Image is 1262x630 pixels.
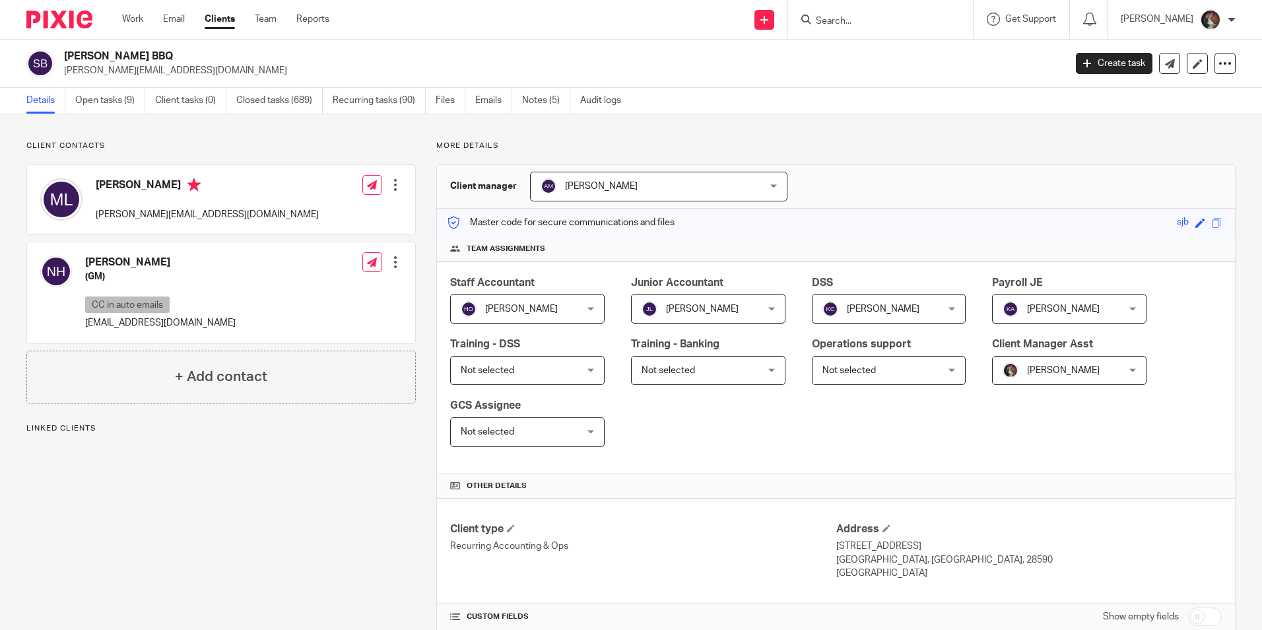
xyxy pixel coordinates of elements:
h4: + Add contact [175,367,267,387]
span: Client Manager Asst [992,339,1093,349]
a: Email [163,13,185,26]
span: Other details [467,481,527,491]
span: [PERSON_NAME] [565,182,638,191]
a: Work [122,13,143,26]
p: [PERSON_NAME][EMAIL_ADDRESS][DOMAIN_NAME] [96,208,319,221]
img: svg%3E [1003,301,1018,317]
a: Reports [296,13,329,26]
span: Training - DSS [450,339,520,349]
img: Profile%20picture%20JUS.JPG [1003,363,1018,378]
img: Profile%20picture%20JUS.JPG [1200,9,1221,30]
span: Not selected [461,427,514,437]
img: svg%3E [26,50,54,77]
a: Recurring tasks (90) [333,88,426,114]
span: [PERSON_NAME] [1027,304,1100,314]
span: Not selected [822,366,876,375]
p: [PERSON_NAME] [1121,13,1193,26]
p: [PERSON_NAME][EMAIL_ADDRESS][DOMAIN_NAME] [64,64,1056,77]
img: Pixie [26,11,92,28]
a: Details [26,88,65,114]
span: [PERSON_NAME] [847,304,919,314]
h5: (GM) [85,270,236,283]
h4: CUSTOM FIELDS [450,612,836,622]
span: [PERSON_NAME] [1027,366,1100,375]
span: Get Support [1005,15,1056,24]
span: Operations support [812,339,911,349]
span: Not selected [461,366,514,375]
a: Clients [205,13,235,26]
div: sjb [1177,215,1189,230]
img: svg%3E [822,301,838,317]
h4: Client type [450,522,836,536]
a: Open tasks (9) [75,88,145,114]
span: [PERSON_NAME] [666,304,739,314]
a: Team [255,13,277,26]
h2: [PERSON_NAME] BBQ [64,50,857,63]
img: svg%3E [541,178,556,194]
span: Staff Accountant [450,277,535,288]
a: Create task [1076,53,1152,74]
a: Notes (5) [522,88,570,114]
h3: Client manager [450,180,517,193]
span: Training - Banking [631,339,719,349]
a: Client tasks (0) [155,88,226,114]
h4: [PERSON_NAME] [96,178,319,195]
p: [EMAIL_ADDRESS][DOMAIN_NAME] [85,316,236,330]
i: Primary [187,178,201,192]
h4: Address [836,522,1222,536]
span: Payroll JE [992,277,1043,288]
p: Master code for secure communications and files [447,216,675,229]
label: Show empty fields [1103,610,1179,623]
p: More details [436,141,1236,151]
p: Linked clients [26,423,416,434]
img: svg%3E [461,301,477,317]
p: CC in auto emails [85,297,170,313]
span: DSS [812,277,833,288]
h4: [PERSON_NAME] [85,256,236,269]
a: Closed tasks (689) [236,88,323,114]
a: Audit logs [580,88,631,114]
span: Team assignments [467,244,545,254]
img: svg%3E [40,256,72,287]
a: Files [436,88,465,114]
span: Junior Accountant [631,277,723,288]
p: [GEOGRAPHIC_DATA] [836,567,1222,580]
span: Not selected [642,366,695,375]
span: [PERSON_NAME] [485,304,558,314]
input: Search [814,16,933,28]
img: svg%3E [642,301,657,317]
p: [GEOGRAPHIC_DATA], [GEOGRAPHIC_DATA], 28590 [836,553,1222,567]
p: Client contacts [26,141,416,151]
a: Emails [475,88,512,114]
p: [STREET_ADDRESS] [836,540,1222,553]
p: Recurring Accounting & Ops [450,540,836,553]
img: svg%3E [40,178,83,221]
span: GCS Assignee [450,400,521,411]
